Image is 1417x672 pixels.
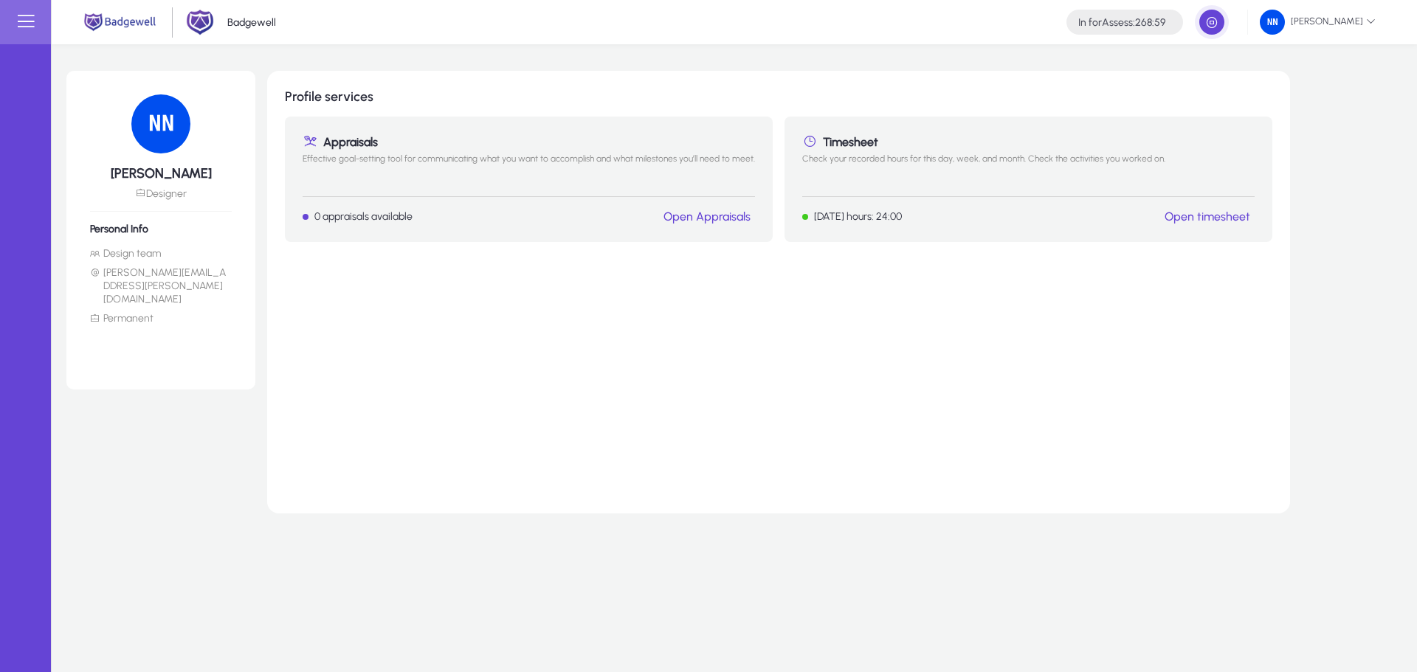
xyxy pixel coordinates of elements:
[663,209,751,224] a: Open Appraisals
[802,153,1255,184] p: Check your recorded hours for this day, week, and month. Check the activities you worked on.
[90,247,232,260] li: Design team
[314,210,413,223] p: 0 appraisals available
[1260,10,1376,35] span: [PERSON_NAME]
[90,187,232,200] p: Designer
[81,12,159,32] img: main.png
[303,134,755,149] h1: Appraisals
[1248,9,1387,35] button: [PERSON_NAME]
[131,94,190,153] img: 10.png
[303,153,755,184] p: Effective goal-setting tool for communicating what you want to accomplish and what milestones you...
[802,134,1255,149] h1: Timesheet
[285,89,1272,105] h1: Profile services
[90,312,232,325] li: Permanent
[90,266,232,306] li: [PERSON_NAME][EMAIL_ADDRESS][PERSON_NAME][DOMAIN_NAME]
[1165,209,1250,224] a: Open timesheet
[90,223,232,235] h6: Personal Info
[90,165,232,181] h5: [PERSON_NAME]
[186,8,214,36] img: 2.png
[1078,16,1165,29] h4: Assess
[227,16,276,29] p: Badgewell
[1160,209,1255,224] button: Open timesheet
[659,209,755,224] button: Open Appraisals
[1135,16,1165,29] span: 268:59
[1260,10,1285,35] img: 10.png
[1078,16,1102,29] span: In for
[814,210,902,223] p: [DATE] hours: 24:00
[1133,16,1135,29] span: :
